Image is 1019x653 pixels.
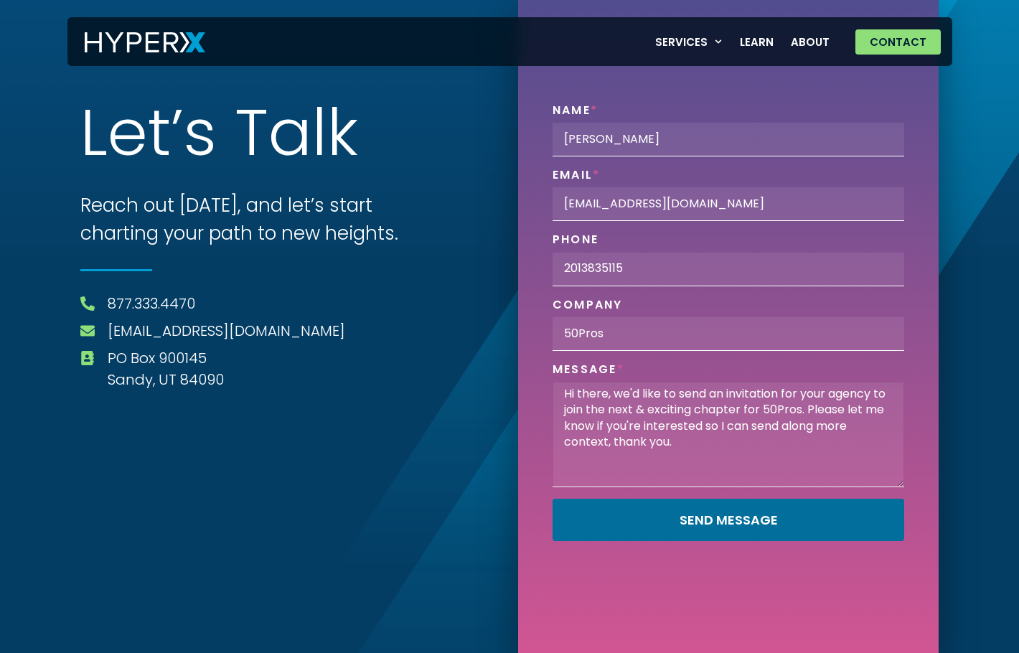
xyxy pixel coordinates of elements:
a: 877.333.4470 [108,293,195,314]
a: [EMAIL_ADDRESS][DOMAIN_NAME] [108,320,345,342]
label: Phone [553,232,598,252]
label: Name [553,103,598,123]
input: Only numbers and phone characters (#, -, *, etc) are accepted. [553,253,904,286]
img: HyperX Logo [85,32,205,53]
iframe: Drift Widget Chat Controller [947,581,1002,636]
label: Message [553,362,624,382]
span: a [268,103,312,174]
a: About [782,27,838,57]
span: l [312,103,327,166]
span: e [108,103,148,174]
span: ’ [171,103,184,165]
button: Send Message [553,499,904,541]
a: Services [647,27,731,57]
span: PO Box 900145 Sandy, UT 84090 [104,347,224,390]
span: t [148,103,171,169]
label: Email [553,168,600,187]
a: Contact [855,29,941,55]
span: Send Message [680,514,778,527]
nav: Menu [647,27,838,57]
span: L [80,103,108,169]
span: k [327,103,358,171]
span: s [184,103,217,172]
a: Learn [731,27,782,57]
h3: Reach out [DATE], and let’s start charting your path to new heights. [80,192,432,248]
span: Contact [870,37,926,47]
span: T [235,103,268,172]
form: Contact Form [553,103,904,553]
label: Company [553,298,623,317]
